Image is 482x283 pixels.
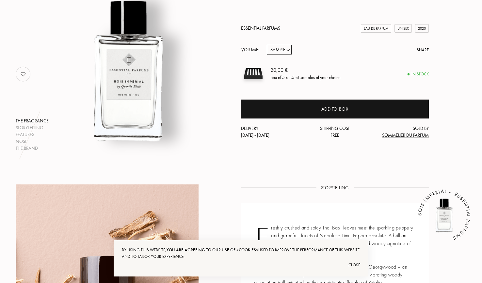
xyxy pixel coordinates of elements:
div: The fragrance [16,118,49,124]
a: Essential Parfums [241,25,280,31]
div: Unisex [394,24,412,33]
div: Storytelling [16,124,49,131]
div: Sold by [366,125,429,139]
div: 20,00 € [270,66,341,74]
img: sample box [241,61,265,86]
div: Close [122,260,360,270]
div: By using this website, used to improve the performance of this website and to tailor your experie... [122,247,360,260]
span: [DATE] - [DATE] [241,132,269,138]
img: no_like_p.png [17,68,30,81]
div: Add to box [321,105,349,113]
div: In stock [408,71,429,77]
img: Bois Impérial [425,196,464,235]
div: Box of 5 x 1.5mL samples of your choice [270,74,341,81]
div: The brand [16,145,49,152]
div: Delivery [241,125,304,139]
span: Sommelier du Parfum [382,132,429,138]
div: 2020 [415,24,429,33]
span: Free [330,132,339,138]
div: Volume: [241,45,263,55]
div: Eau de Parfum [361,24,391,33]
div: Shipping cost [304,125,366,139]
div: Share [417,47,429,53]
div: Features [16,131,49,138]
div: Nose [16,138,49,145]
span: you are agreeing to our use of «cookies» [167,247,258,253]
